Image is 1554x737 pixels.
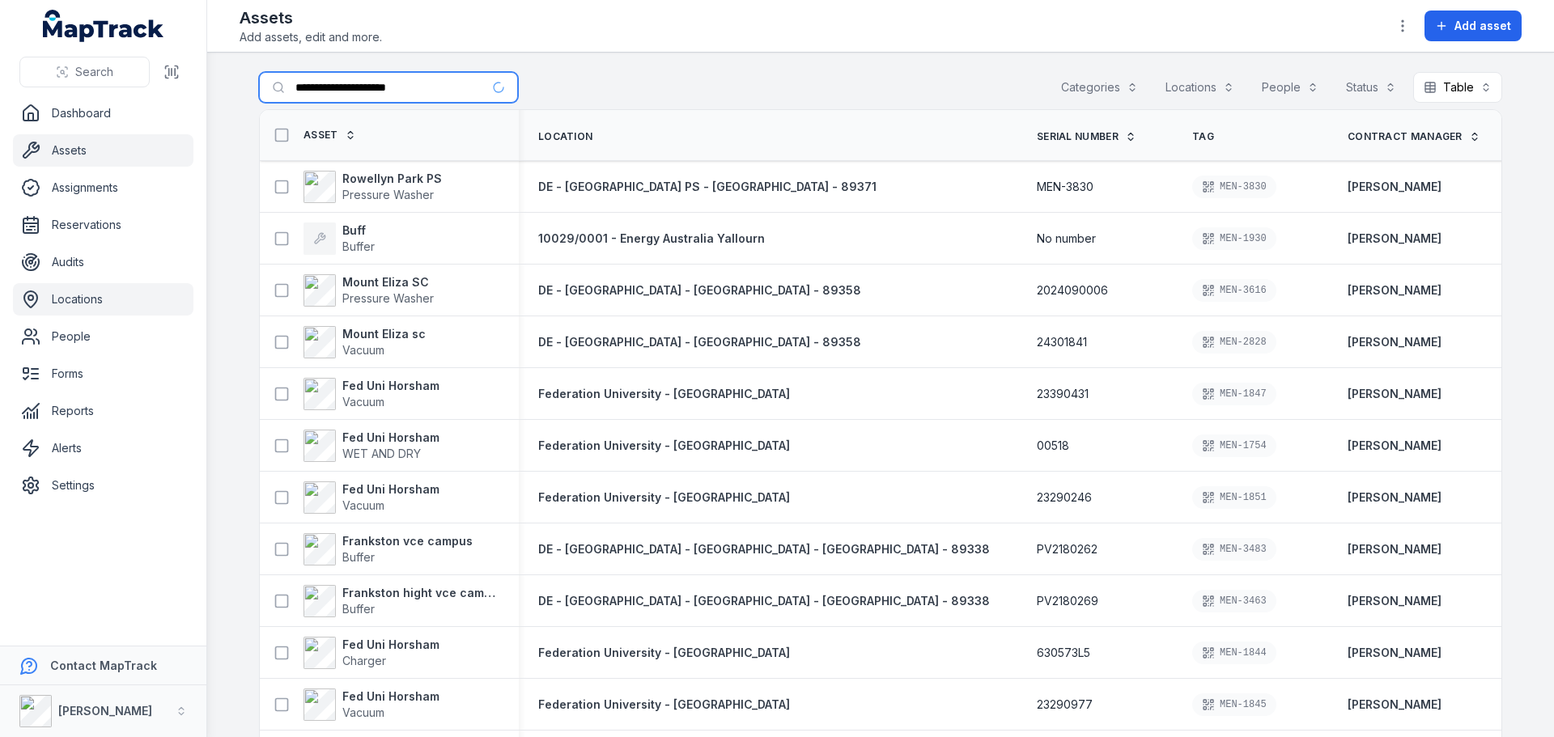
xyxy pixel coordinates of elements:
a: Rowellyn Park PSPressure Washer [304,171,442,203]
span: Federation University - [GEOGRAPHIC_DATA] [538,697,790,711]
a: Mount Eliza scVacuum [304,326,426,358]
a: 10029/0001 - Energy Australia Yallourn [538,231,765,247]
a: Contract Manager [1348,130,1480,143]
span: 24301841 [1037,334,1087,350]
span: MEN-3830 [1037,179,1093,195]
span: DE - [GEOGRAPHIC_DATA] - [GEOGRAPHIC_DATA] - [GEOGRAPHIC_DATA] - 89338 [538,594,990,608]
a: [PERSON_NAME] [1348,386,1441,402]
span: Federation University - [GEOGRAPHIC_DATA] [538,438,790,452]
a: DE - [GEOGRAPHIC_DATA] - [GEOGRAPHIC_DATA] - [GEOGRAPHIC_DATA] - 89338 [538,593,990,609]
a: [PERSON_NAME] [1348,231,1441,247]
a: Frankston vce campusBuffer [304,533,473,565]
a: Reports [13,395,193,427]
a: Frankston hight vce campusBuffer [304,585,499,617]
span: 2024090006 [1037,282,1108,299]
a: Federation University - [GEOGRAPHIC_DATA] [538,386,790,402]
strong: [PERSON_NAME] [1348,282,1441,299]
strong: Buff [342,222,375,239]
a: Fed Uni HorshamVacuum [304,481,439,514]
button: Search [19,57,150,87]
span: Add asset [1454,18,1511,34]
strong: Fed Uni Horsham [342,637,439,653]
button: Categories [1051,72,1149,103]
a: Assets [13,134,193,167]
button: Status [1335,72,1407,103]
div: MEN-1845 [1192,693,1276,716]
strong: Rowellyn Park PS [342,171,442,187]
span: Federation University - [GEOGRAPHIC_DATA] [538,387,790,400]
a: Forms [13,358,193,390]
strong: Fed Uni Horsham [342,481,439,498]
span: Pressure Washer [342,188,434,201]
span: DE - [GEOGRAPHIC_DATA] - [GEOGRAPHIC_DATA] - 89358 [538,283,861,297]
span: Pressure Washer [342,291,434,305]
a: Federation University - [GEOGRAPHIC_DATA] [538,697,790,713]
strong: Mount Eliza sc [342,326,426,342]
span: Vacuum [342,705,384,719]
a: [PERSON_NAME] [1348,645,1441,661]
a: [PERSON_NAME] [1348,179,1441,195]
a: [PERSON_NAME] [1348,438,1441,454]
span: 630573L5 [1037,645,1090,661]
strong: Frankston vce campus [342,533,473,549]
span: Vacuum [342,395,384,409]
a: Federation University - [GEOGRAPHIC_DATA] [538,645,790,661]
span: Federation University - [GEOGRAPHIC_DATA] [538,646,790,659]
span: Add assets, edit and more. [240,29,382,45]
button: Table [1413,72,1502,103]
a: Locations [13,283,193,316]
a: Federation University - [GEOGRAPHIC_DATA] [538,489,790,506]
span: WET AND DRY [342,447,421,460]
span: Search [75,64,113,80]
a: BuffBuffer [304,222,375,255]
strong: Fed Uni Horsham [342,688,439,705]
div: MEN-1851 [1192,486,1276,509]
strong: Fed Uni Horsham [342,430,439,446]
a: Mount Eliza SCPressure Washer [304,274,434,307]
strong: [PERSON_NAME] [58,704,152,718]
div: MEN-3830 [1192,176,1276,198]
h2: Assets [240,6,382,29]
span: Asset [304,129,338,142]
div: MEN-1844 [1192,642,1276,664]
strong: Mount Eliza SC [342,274,434,290]
span: 23290977 [1037,697,1093,713]
a: Fed Uni HorshamCharger [304,637,439,669]
div: MEN-1930 [1192,227,1276,250]
strong: Frankston hight vce campus [342,585,499,601]
span: No number [1037,231,1096,247]
a: DE - [GEOGRAPHIC_DATA] PS - [GEOGRAPHIC_DATA] - 89371 [538,179,877,195]
a: Federation University - [GEOGRAPHIC_DATA] [538,438,790,454]
span: Federation University - [GEOGRAPHIC_DATA] [538,490,790,504]
span: PV2180262 [1037,541,1098,557]
span: Serial Number [1037,130,1119,143]
span: Tag [1192,130,1214,143]
a: MapTrack [43,10,164,42]
div: MEN-3463 [1192,590,1276,612]
span: Buffer [342,239,375,253]
div: MEN-3616 [1192,279,1276,302]
span: DE - [GEOGRAPHIC_DATA] - [GEOGRAPHIC_DATA] - [GEOGRAPHIC_DATA] - 89338 [538,542,990,556]
span: PV2180269 [1037,593,1098,609]
strong: [PERSON_NAME] [1348,489,1441,506]
a: [PERSON_NAME] [1348,334,1441,350]
a: DE - [GEOGRAPHIC_DATA] - [GEOGRAPHIC_DATA] - [GEOGRAPHIC_DATA] - 89338 [538,541,990,557]
span: DE - [GEOGRAPHIC_DATA] - [GEOGRAPHIC_DATA] - 89358 [538,335,861,349]
span: 10029/0001 - Energy Australia Yallourn [538,231,765,245]
a: Fed Uni HorshamVacuum [304,378,439,410]
div: MEN-3483 [1192,538,1276,561]
span: 23290246 [1037,489,1092,506]
a: Asset [304,129,356,142]
span: Buffer [342,550,375,564]
span: 23390431 [1037,386,1089,402]
a: [PERSON_NAME] [1348,541,1441,557]
a: Serial Number [1037,130,1136,143]
div: MEN-1847 [1192,383,1276,405]
a: Assignments [13,172,193,204]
